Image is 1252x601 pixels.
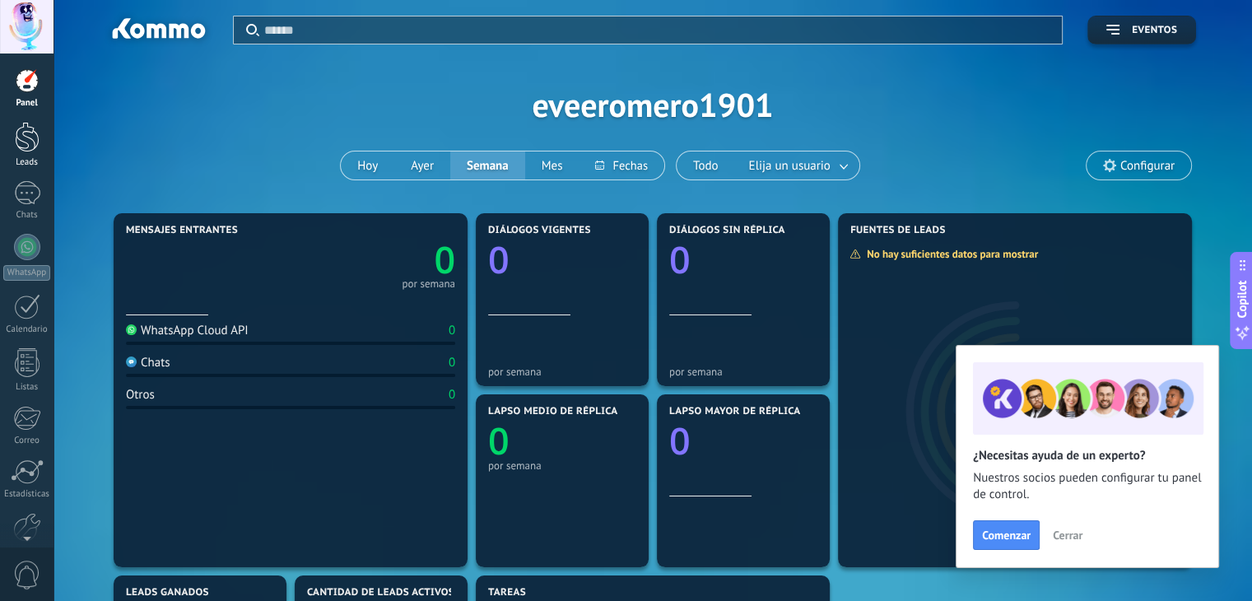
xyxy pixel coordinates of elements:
[126,387,155,403] div: Otros
[126,355,170,370] div: Chats
[3,382,51,393] div: Listas
[1120,159,1175,173] span: Configurar
[3,489,51,500] div: Estadísticas
[735,151,859,179] button: Elija un usuario
[126,225,238,236] span: Mensajes entrantes
[525,151,579,179] button: Mes
[1045,523,1090,547] button: Cerrar
[3,210,51,221] div: Chats
[746,155,834,177] span: Elija un usuario
[669,416,691,466] text: 0
[394,151,450,179] button: Ayer
[450,151,525,179] button: Semana
[850,225,946,236] span: Fuentes de leads
[488,406,618,417] span: Lapso medio de réplica
[669,406,800,417] span: Lapso mayor de réplica
[669,366,817,378] div: por semana
[3,98,51,109] div: Panel
[677,151,735,179] button: Todo
[341,151,394,179] button: Hoy
[973,520,1040,550] button: Comenzar
[849,247,1050,261] div: No hay suficientes datos para mostrar
[488,225,591,236] span: Diálogos vigentes
[307,587,454,599] span: Cantidad de leads activos
[434,235,455,285] text: 0
[126,323,249,338] div: WhatsApp Cloud API
[402,280,455,288] div: por semana
[126,356,137,367] img: Chats
[488,416,510,466] text: 0
[1132,25,1177,36] span: Eventos
[126,324,137,335] img: WhatsApp Cloud API
[488,459,636,472] div: por semana
[669,225,785,236] span: Diálogos sin réplica
[669,235,691,285] text: 0
[449,355,455,370] div: 0
[449,387,455,403] div: 0
[126,587,209,599] span: Leads ganados
[973,470,1202,503] span: Nuestros socios pueden configurar tu panel de control.
[982,529,1031,541] span: Comenzar
[488,235,510,285] text: 0
[3,265,50,281] div: WhatsApp
[488,587,526,599] span: Tareas
[291,235,455,285] a: 0
[449,323,455,338] div: 0
[1053,529,1082,541] span: Cerrar
[3,324,51,335] div: Calendario
[488,366,636,378] div: por semana
[973,448,1202,464] h2: ¿Necesitas ayuda de un experto?
[579,151,663,179] button: Fechas
[1234,281,1250,319] span: Copilot
[3,157,51,168] div: Leads
[3,436,51,446] div: Correo
[1087,16,1196,44] button: Eventos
